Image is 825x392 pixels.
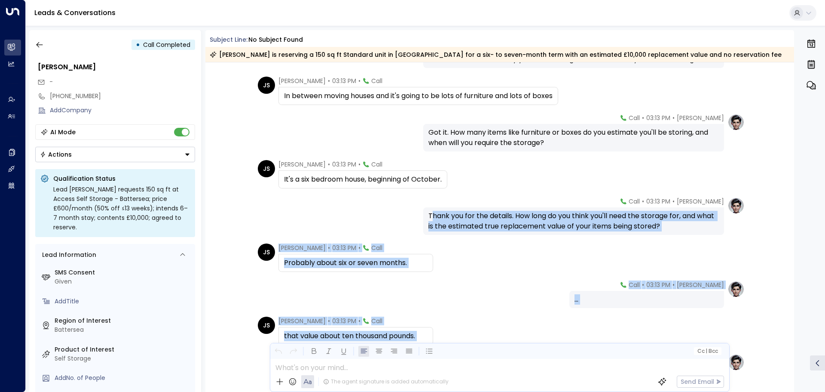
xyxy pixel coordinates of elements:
div: Thank you for the details. How long do you think you'll need the storage for, and what is the est... [428,211,719,231]
span: [PERSON_NAME] [677,197,724,206]
img: profile-logo.png [727,197,745,214]
div: [PERSON_NAME] is reserving a 150 sq ft Standard unit in [GEOGRAPHIC_DATA] for a six- to seven-mon... [210,50,782,59]
span: 03:13 PM [646,197,670,206]
span: Cc Bcc [697,348,718,354]
span: [PERSON_NAME] [278,317,326,325]
img: profile-logo.png [727,354,745,371]
span: • [328,317,330,325]
span: 03:13 PM [646,281,670,289]
button: Cc|Bcc [694,347,721,355]
span: • [328,160,330,169]
span: • [672,281,675,289]
div: Battersea [55,325,192,334]
span: • [642,197,644,206]
div: AddCompany [50,106,195,115]
span: • [328,77,330,85]
div: Lead [PERSON_NAME] requests 150 sq ft at Access Self Storage - Battersea; price £600/month (50% o... [53,185,190,232]
span: Call [629,114,640,122]
span: Call [371,77,382,85]
span: 03:13 PM [646,114,670,122]
span: • [672,197,675,206]
img: profile-logo.png [727,281,745,298]
span: [PERSON_NAME] [278,160,326,169]
span: • [672,114,675,122]
div: JS [258,244,275,261]
div: In between moving houses and it's going to be lots of furniture and lots of boxes [284,91,553,101]
span: 03:13 PM [332,244,356,252]
span: • [358,160,361,169]
button: Undo [273,346,284,357]
div: Self Storage [55,354,192,363]
span: Call [371,244,382,252]
div: Probably about six or seven months. [284,258,428,268]
label: Region of Interest [55,316,192,325]
div: No subject found [248,35,303,44]
div: that value about ten thousand pounds. [284,331,428,341]
span: Call [629,197,640,206]
span: • [358,317,361,325]
div: AddTitle [55,297,192,306]
span: Subject Line: [210,35,247,44]
span: [PERSON_NAME] [677,114,724,122]
span: [PERSON_NAME] [278,77,326,85]
span: • [328,244,330,252]
div: Given [55,277,192,286]
div: • [136,37,140,52]
div: JS [258,77,275,94]
button: Redo [288,346,299,357]
div: AddNo. of People [55,373,192,383]
span: Call Completed [143,40,190,49]
div: Got it. How many items like furniture or boxes do you estimate you'll be storing, and when will y... [428,127,719,148]
span: • [642,114,644,122]
div: JS [258,160,275,177]
div: It's a six bedroom house, beginning of October. [284,174,442,185]
span: [PERSON_NAME] [278,244,326,252]
div: AI Mode [50,128,76,136]
div: Actions [40,151,72,158]
div: [PERSON_NAME] [38,62,195,72]
label: Product of Interest [55,345,192,354]
span: Call [629,281,640,289]
a: Leads & Conversations [34,8,116,18]
label: SMS Consent [55,268,192,277]
span: • [358,244,361,252]
div: Button group with a nested menu [35,147,195,162]
div: Lead Information [39,250,96,259]
span: - [49,77,53,86]
span: | [706,348,707,354]
span: 03:13 PM [332,317,356,325]
img: profile-logo.png [727,114,745,131]
span: [PERSON_NAME] [677,281,724,289]
span: 03:13 PM [332,160,356,169]
span: Call [371,160,382,169]
div: The agent signature is added automatically [323,378,449,386]
div: JS [258,317,275,334]
button: Actions [35,147,195,162]
span: Call [371,317,382,325]
div: [PHONE_NUMBER] [50,92,195,101]
span: • [358,77,361,85]
span: • [642,281,644,289]
p: Qualification Status [53,174,190,183]
span: 03:13 PM [332,77,356,85]
div: ... [574,294,719,305]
